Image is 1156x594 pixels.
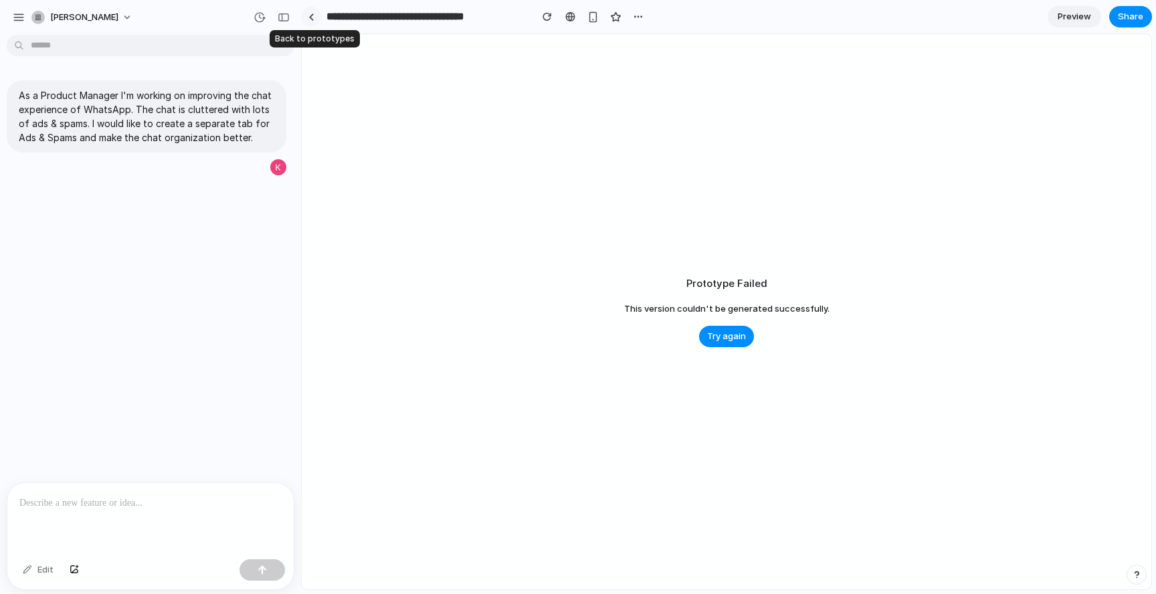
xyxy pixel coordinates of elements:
span: [PERSON_NAME] [50,11,118,24]
button: Share [1109,6,1152,27]
span: Share [1118,10,1143,23]
a: Preview [1048,6,1101,27]
button: Try again [699,326,754,347]
button: [PERSON_NAME] [26,7,139,28]
h2: Prototype Failed [686,276,767,292]
span: Preview [1058,10,1091,23]
p: As a Product Manager I'm working on improving the chat experience of WhatsApp. The chat is clutte... [19,88,274,144]
div: Back to prototypes [270,30,360,47]
span: This version couldn't be generated successfully. [624,302,830,316]
span: Try again [707,330,746,343]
